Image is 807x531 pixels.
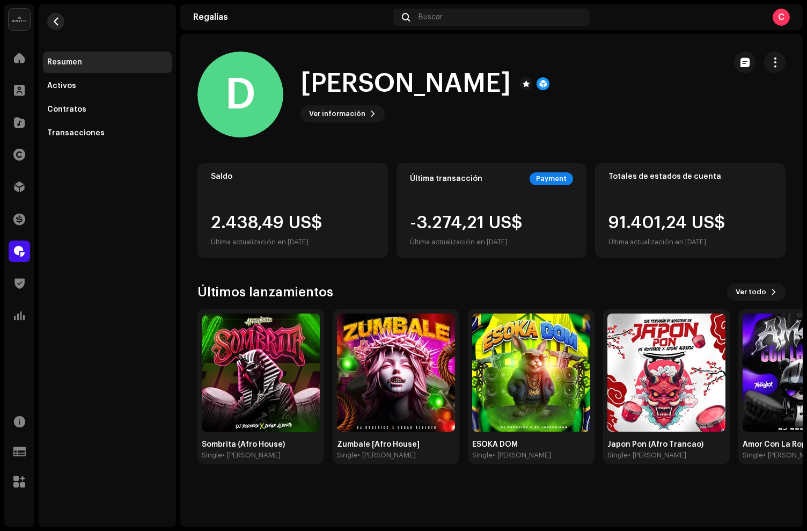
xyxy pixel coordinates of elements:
[47,129,105,137] div: Transacciones
[337,440,455,449] div: Zumbale [Afro House]
[472,451,493,460] div: Single
[47,105,86,114] div: Contratos
[608,236,725,249] div: Última actualización en [DATE]
[43,52,172,73] re-m-nav-item: Resumen
[410,174,482,183] div: Última transacción
[419,13,443,21] span: Buscar
[736,281,766,303] span: Ver todo
[47,82,76,90] div: Activos
[202,314,320,432] img: d0ac2082-ced3-4cfe-bc49-b2872428b613
[197,283,333,301] h3: Últimos lanzamientos
[9,9,30,30] img: 02a7c2d3-3c89-4098-b12f-2ff2945c95ee
[211,172,375,181] div: Saldo
[743,451,763,460] div: Single
[202,440,320,449] div: Sombrita (Afro House)
[530,172,573,185] div: Payment
[43,122,172,144] re-m-nav-item: Transacciones
[197,163,388,258] re-o-card-value: Saldo
[337,314,455,432] img: 7b2db25b-23e4-4c6c-a741-a24759775c6c
[43,75,172,97] re-m-nav-item: Activos
[628,451,686,460] div: • [PERSON_NAME]
[607,314,725,432] img: 110f6cdd-c162-4ca6-b32f-5e9994961f8c
[222,451,281,460] div: • [PERSON_NAME]
[595,163,786,258] re-o-card-value: Totales de estados de cuenta
[472,314,590,432] img: 2615d979-b3ff-45a0-8ab9-d933e7d90922
[773,9,790,26] div: C
[300,67,511,101] h1: [PERSON_NAME]
[727,283,786,301] button: Ver todo
[211,236,322,249] div: Última actualización en [DATE]
[493,451,551,460] div: • [PERSON_NAME]
[607,440,725,449] div: Japon Pon (Afro Trancao)
[300,105,385,122] button: Ver información
[607,451,628,460] div: Single
[193,13,389,21] div: Regalías
[357,451,416,460] div: • [PERSON_NAME]
[47,58,82,67] div: Resumen
[43,99,172,120] re-m-nav-item: Contratos
[410,236,523,249] div: Última actualización en [DATE]
[202,451,222,460] div: Single
[197,52,283,137] div: D
[608,172,772,181] div: Totales de estados de cuenta
[472,440,590,449] div: ESOKA DOM
[337,451,357,460] div: Single
[309,103,365,125] span: Ver información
